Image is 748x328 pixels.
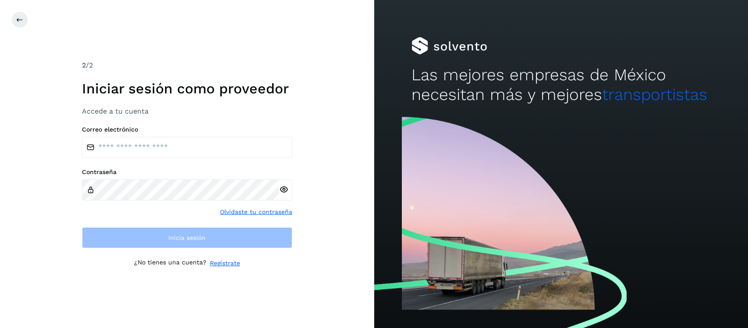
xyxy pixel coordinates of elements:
label: Correo electrónico [82,126,292,133]
h1: Iniciar sesión como proveedor [82,80,292,97]
a: Olvidaste tu contraseña [220,207,292,217]
p: ¿No tienes una cuenta? [134,259,206,268]
h2: Las mejores empresas de México necesitan más y mejores [411,65,711,104]
div: /2 [82,60,292,71]
span: transportistas [602,85,707,104]
label: Contraseña [82,168,292,176]
h3: Accede a tu cuenta [82,107,292,115]
a: Regístrate [210,259,240,268]
button: Inicia sesión [82,227,292,248]
span: 2 [82,61,86,69]
span: Inicia sesión [168,235,206,241]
